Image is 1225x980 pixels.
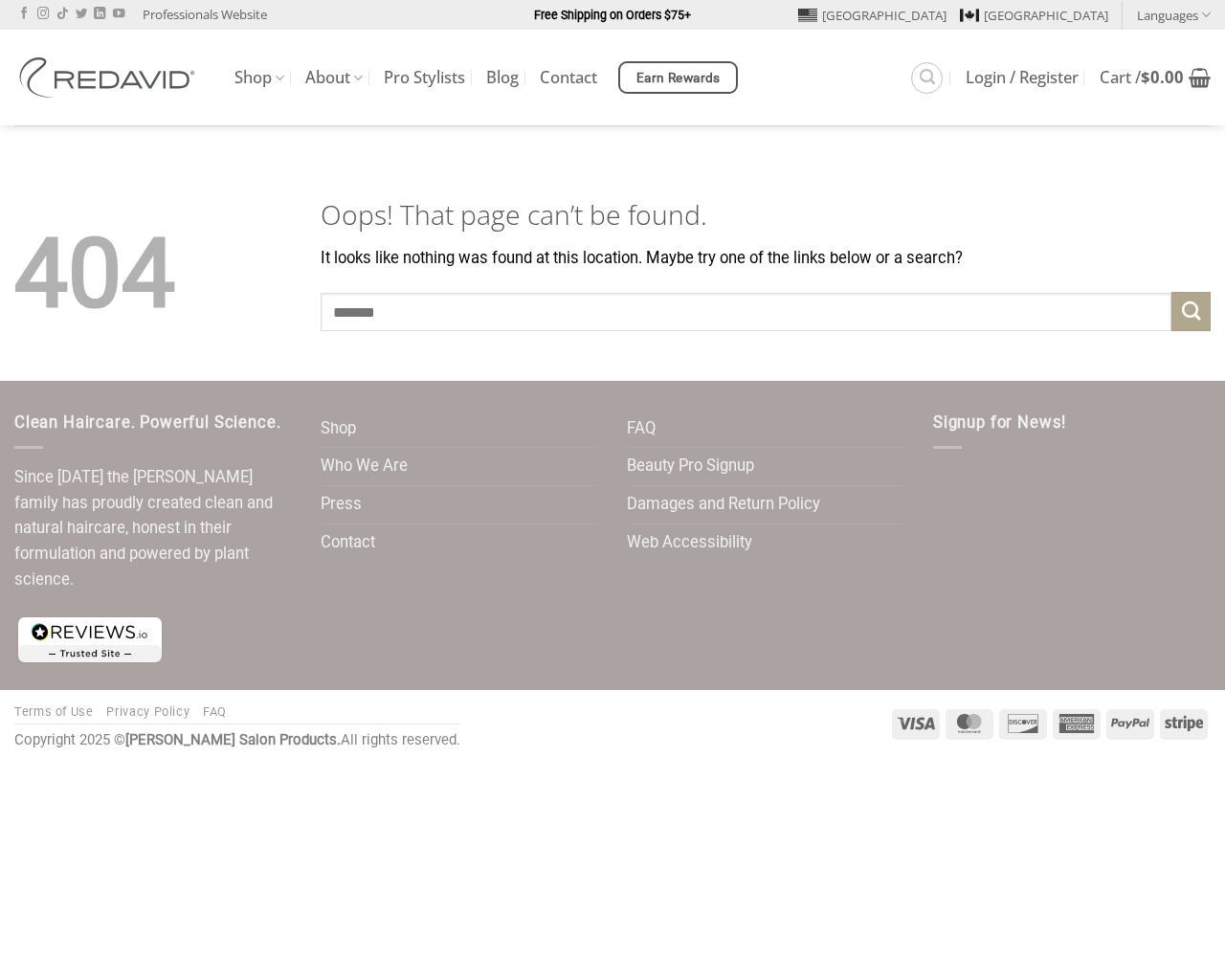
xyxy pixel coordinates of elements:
span: $ [1141,66,1150,88]
a: View cart [1100,56,1211,99]
a: About [305,59,363,97]
a: Follow on Instagram [37,8,49,21]
a: Damages and Return Policy [627,486,820,523]
a: Earn Rewards [618,61,738,94]
span: 404 [14,217,175,329]
a: Beauty Pro Signup [627,448,754,485]
a: Shop [234,59,284,97]
span: Earn Rewards [636,68,721,89]
div: Copyright 2025 © All rights reserved. [14,729,460,752]
a: [GEOGRAPHIC_DATA] [798,1,947,30]
span: Login / Register [966,70,1079,85]
a: Search [911,62,943,94]
h1: Oops! That page can’t be found. [321,197,1211,233]
strong: [PERSON_NAME] Salon Products. [125,731,341,748]
a: Contact [321,524,375,562]
p: Since [DATE] the [PERSON_NAME] family has proudly created clean and natural haircare, honest in t... [14,465,292,592]
a: FAQ [627,411,656,448]
button: Submit [1171,292,1211,331]
a: Follow on LinkedIn [94,8,105,21]
p: It looks like nothing was found at this location. Maybe try one of the links below or a search? [321,246,1211,272]
img: reviews-trust-logo-1.png [14,613,166,666]
a: Terms of Use [14,704,94,719]
a: Web Accessibility [627,524,752,562]
a: Follow on TikTok [56,8,68,21]
img: REDAVID Salon Products | United States [14,57,206,98]
a: Languages [1137,1,1211,29]
bdi: 0.00 [1141,66,1184,88]
a: [GEOGRAPHIC_DATA] [960,1,1108,30]
span: Clean Haircare. Powerful Science. [14,413,280,432]
a: Follow on Facebook [18,8,30,21]
a: Privacy Policy [106,704,189,719]
a: Login / Register [966,60,1079,95]
a: FAQ [203,704,227,719]
a: Pro Stylists [384,60,465,95]
a: Contact [540,60,597,95]
span: Signup for News! [933,413,1066,432]
a: Shop [321,411,356,448]
div: Payment icons [889,706,1211,740]
a: Follow on YouTube [113,8,124,21]
a: Blog [486,60,519,95]
a: Who We Are [321,448,408,485]
span: Cart / [1100,70,1184,85]
strong: Free Shipping on Orders $75+ [534,8,691,22]
a: Press [321,486,362,523]
a: Follow on Twitter [76,8,87,21]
